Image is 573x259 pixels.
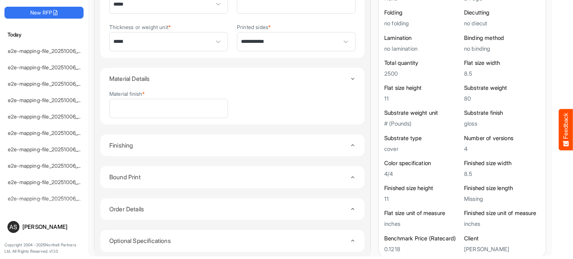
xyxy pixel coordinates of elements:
[464,145,540,152] h5: 4
[109,198,356,220] summary: Toggle content
[464,246,540,252] h5: [PERSON_NAME]
[8,97,94,103] a: e2e-mapping-file_20251006_151344
[464,9,540,16] h6: Diecutting
[384,84,460,92] h6: Flat size height
[384,134,460,142] h6: Substrate type
[109,75,350,82] h4: Material Details
[109,230,356,252] summary: Toggle content
[8,113,93,120] a: e2e-mapping-file_20251006_151326
[384,184,460,192] h6: Finished size height
[464,84,540,92] h6: Substrate weight
[384,196,460,202] h5: 11
[8,130,93,136] a: e2e-mapping-file_20251006_151233
[384,70,460,77] h5: 2500
[464,234,540,242] h6: Client
[464,34,540,41] h6: Binding method
[8,162,93,169] a: e2e-mapping-file_20251006_145931
[384,20,460,26] h5: no folding
[384,209,460,217] h6: Flat size unit of measure
[4,7,84,19] button: New RFP
[8,195,94,202] a: e2e-mapping-file_20251006_141450
[109,24,171,30] label: Thickness or weight unit
[464,45,540,51] h5: no binding
[464,221,540,227] h5: inches
[464,134,540,142] h6: Number of versions
[384,246,460,252] h5: 0.1218
[109,237,350,244] h4: Optional Specifications
[237,24,271,30] label: Printed sides
[384,120,460,127] h5: # (Pounds)
[4,31,84,39] h6: Today
[464,184,540,192] h6: Finished size length
[384,95,460,102] h5: 11
[109,174,350,180] h4: Bound Print
[384,34,460,41] h6: Lamination
[384,171,460,177] h5: 4/4
[109,142,350,149] h4: Finishing
[384,145,460,152] h5: cover
[464,209,540,217] h6: Finished size unit of measure
[464,20,540,26] h5: no diecut
[109,206,350,212] h4: Order Details
[464,171,540,177] h5: 8.5
[384,221,460,227] h5: inches
[384,159,460,167] h6: Color specification
[109,91,145,97] label: Material finish
[384,59,460,67] h6: Total quantity
[464,120,540,127] h5: gloss
[464,95,540,102] h5: 80
[464,109,540,117] h6: Substrate finish
[109,166,356,188] summary: Toggle content
[22,224,81,230] div: [PERSON_NAME]
[464,196,540,202] h5: Missing
[8,179,93,185] a: e2e-mapping-file_20251006_141532
[4,242,84,255] p: Copyright 2004 - 2025 Northell Partners Ltd. All Rights Reserved. v 1.1.0
[8,80,93,87] a: e2e-mapping-file_20251006_151638
[8,48,94,54] a: e2e-mapping-file_20251006_152957
[384,109,460,117] h6: Substrate weight unit
[384,234,460,242] h6: Benchmark Price (Ratecard)
[464,70,540,77] h5: 8.5
[464,59,540,67] h6: Flat size width
[109,68,356,89] summary: Toggle content
[384,9,460,16] h6: Folding
[8,64,94,70] a: e2e-mapping-file_20251006_152733
[8,146,92,152] a: e2e-mapping-file_20251006_151130
[384,45,460,51] h5: no lamination
[464,159,540,167] h6: Finished size width
[559,109,573,150] button: Feedback
[109,135,356,156] summary: Toggle content
[9,224,17,230] span: AS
